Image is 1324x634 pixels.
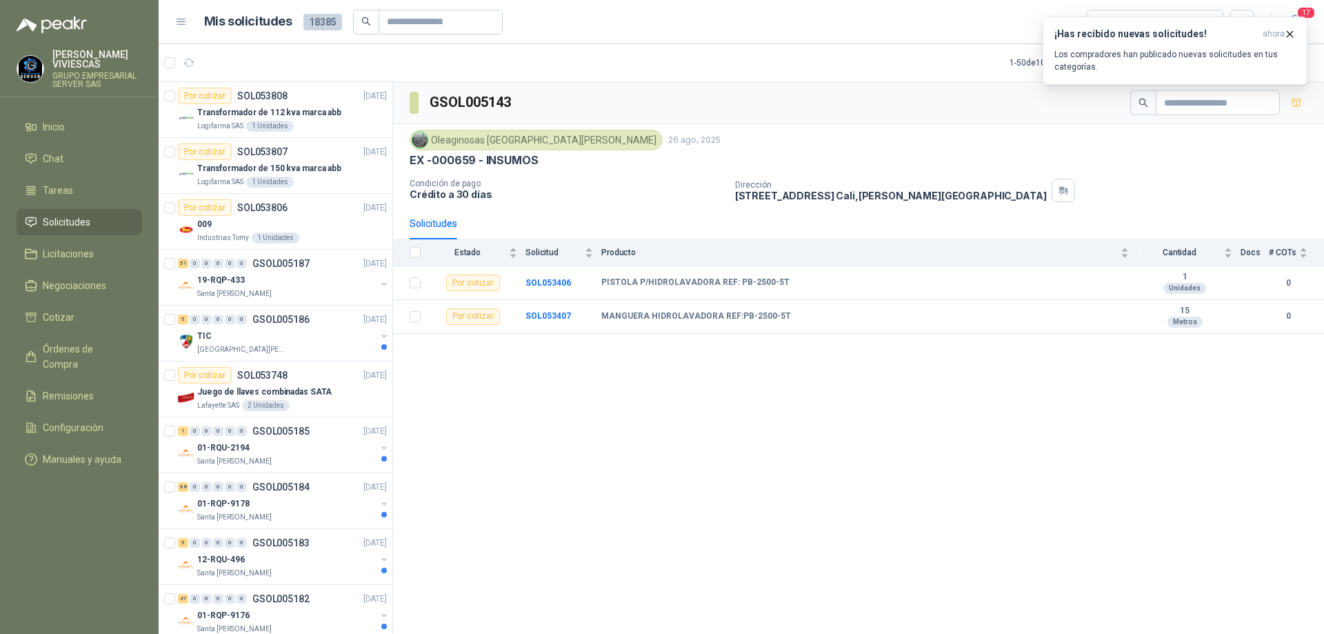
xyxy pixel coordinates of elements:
span: Cantidad [1137,248,1221,257]
div: 0 [213,538,223,548]
span: Estado [429,248,506,257]
th: # COTs [1269,239,1324,266]
th: Solicitud [525,239,601,266]
p: 26 ago, 2025 [668,134,721,147]
div: 0 [237,259,247,268]
span: # COTs [1269,248,1296,257]
a: Por cotizarSOL053806[DATE] Company Logo009Industrias Tomy1 Unidades [159,194,392,250]
a: Por cotizarSOL053807[DATE] Company LogoTransformador de 150 kva marca abbLogifarma SAS1 Unidades [159,138,392,194]
img: Company Logo [178,613,194,629]
p: EX -000659 - INSUMOS [410,153,538,168]
div: 1 Unidades [246,121,294,132]
p: [PERSON_NAME] VIVIESCAS [52,50,142,69]
div: 0 [237,482,247,492]
span: ahora [1263,28,1285,40]
p: [DATE] [363,537,387,550]
div: 0 [201,482,212,492]
p: SOL053808 [237,91,288,101]
p: Logifarma SAS [197,121,243,132]
div: 0 [213,315,223,324]
img: Company Logo [178,501,194,517]
img: Company Logo [178,110,194,126]
div: 2 Unidades [242,400,290,411]
span: Manuales y ayuda [43,452,121,467]
p: 009 [197,218,212,231]
img: Company Logo [178,333,194,350]
div: Metros [1167,317,1203,328]
p: [DATE] [363,90,387,103]
a: 51 0 0 0 0 0 GSOL005187[DATE] Company Logo19-RQP-433Santa [PERSON_NAME] [178,255,390,299]
img: Company Logo [178,166,194,182]
div: 0 [237,538,247,548]
div: 51 [178,259,188,268]
p: SOL053806 [237,203,288,212]
div: 0 [237,594,247,604]
div: 0 [225,482,235,492]
a: Negociaciones [17,273,142,299]
p: Logifarma SAS [197,177,243,188]
p: GSOL005184 [252,482,310,492]
p: GSOL005187 [252,259,310,268]
p: 01-RQP-9178 [197,497,250,511]
div: 0 [237,426,247,436]
p: Santa [PERSON_NAME] [197,568,272,579]
div: Por cotizar [178,199,232,216]
img: Company Logo [17,56,43,82]
th: Docs [1241,239,1269,266]
div: Por cotizar [446,308,500,325]
div: Por cotizar [178,367,232,384]
div: 0 [213,426,223,436]
p: 12-RQU-496 [197,553,245,566]
a: Manuales y ayuda [17,446,142,473]
a: SOL053406 [525,278,571,288]
button: ¡Has recibido nuevas solicitudes!ahora Los compradores han publicado nuevas solicitudes en tus ca... [1043,17,1307,85]
p: Industrias Tomy [197,232,249,244]
div: 0 [225,315,235,324]
b: 0 [1269,277,1307,290]
span: Configuración [43,420,103,435]
p: [DATE] [363,425,387,438]
p: GSOL005183 [252,538,310,548]
span: 17 [1296,6,1316,19]
div: Por cotizar [178,143,232,160]
span: 18385 [303,14,342,30]
p: 19-RQP-433 [197,274,245,287]
a: 1 0 0 0 0 0 GSOL005185[DATE] Company Logo01-RQU-2194Santa [PERSON_NAME] [178,423,390,467]
p: [DATE] [363,146,387,159]
img: Company Logo [178,277,194,294]
div: 0 [213,259,223,268]
div: 0 [201,594,212,604]
p: Santa [PERSON_NAME] [197,456,272,467]
p: GSOL005185 [252,426,310,436]
span: Solicitud [525,248,582,257]
a: 68 0 0 0 0 0 GSOL005184[DATE] Company Logo01-RQP-9178Santa [PERSON_NAME] [178,479,390,523]
a: SOL053407 [525,311,571,321]
p: 01-RQP-9176 [197,609,250,622]
div: Oleaginosas [GEOGRAPHIC_DATA][PERSON_NAME] [410,130,663,150]
div: 0 [225,259,235,268]
th: Producto [601,239,1137,266]
p: [DATE] [363,313,387,326]
p: TIC [197,330,212,343]
p: Condición de pago [410,179,724,188]
a: Cotizar [17,304,142,330]
img: Company Logo [178,389,194,406]
a: 5 0 0 0 0 0 GSOL005183[DATE] Company Logo12-RQU-496Santa [PERSON_NAME] [178,535,390,579]
div: 68 [178,482,188,492]
div: 0 [201,259,212,268]
p: Transformador de 150 kva marca abb [197,162,341,175]
div: 5 [178,315,188,324]
div: 0 [190,538,200,548]
div: 0 [225,538,235,548]
div: 47 [178,594,188,604]
p: Santa [PERSON_NAME] [197,288,272,299]
h1: Mis solicitudes [204,12,292,32]
div: 0 [237,315,247,324]
div: 0 [213,482,223,492]
p: GSOL005182 [252,594,310,604]
p: Crédito a 30 días [410,188,724,200]
p: Lafayette SAS [197,400,239,411]
span: Solicitudes [43,215,90,230]
div: 1 Unidades [246,177,294,188]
